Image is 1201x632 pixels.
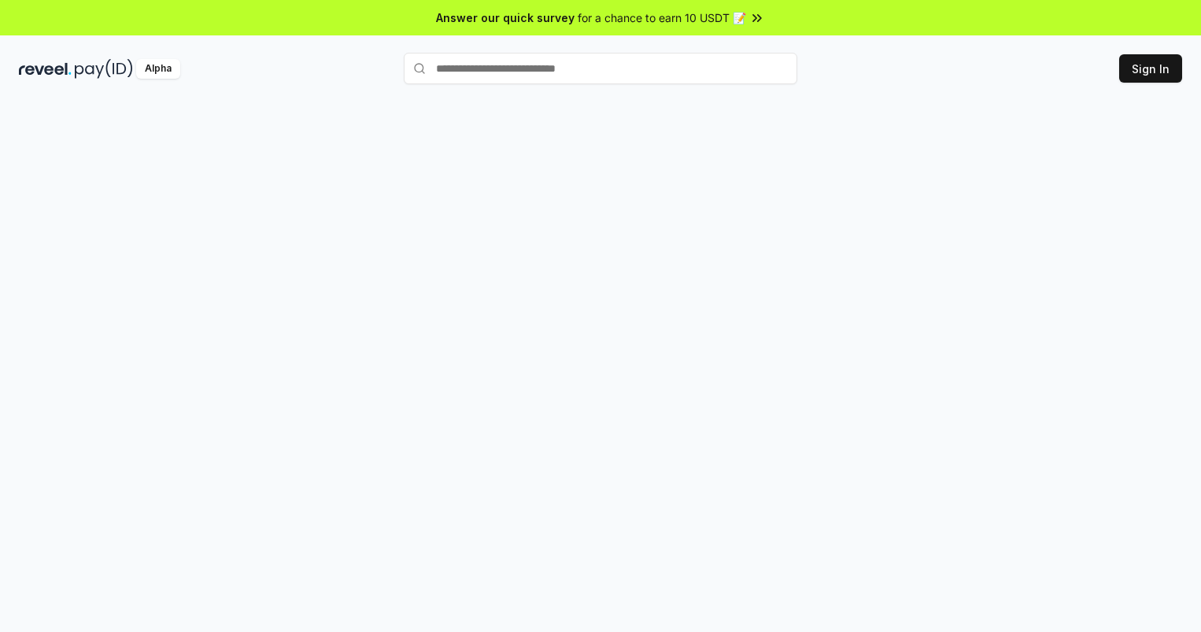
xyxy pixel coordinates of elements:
img: pay_id [75,59,133,79]
span: for a chance to earn 10 USDT 📝 [578,9,746,26]
button: Sign In [1119,54,1182,83]
img: reveel_dark [19,59,72,79]
span: Answer our quick survey [436,9,575,26]
div: Alpha [136,59,180,79]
